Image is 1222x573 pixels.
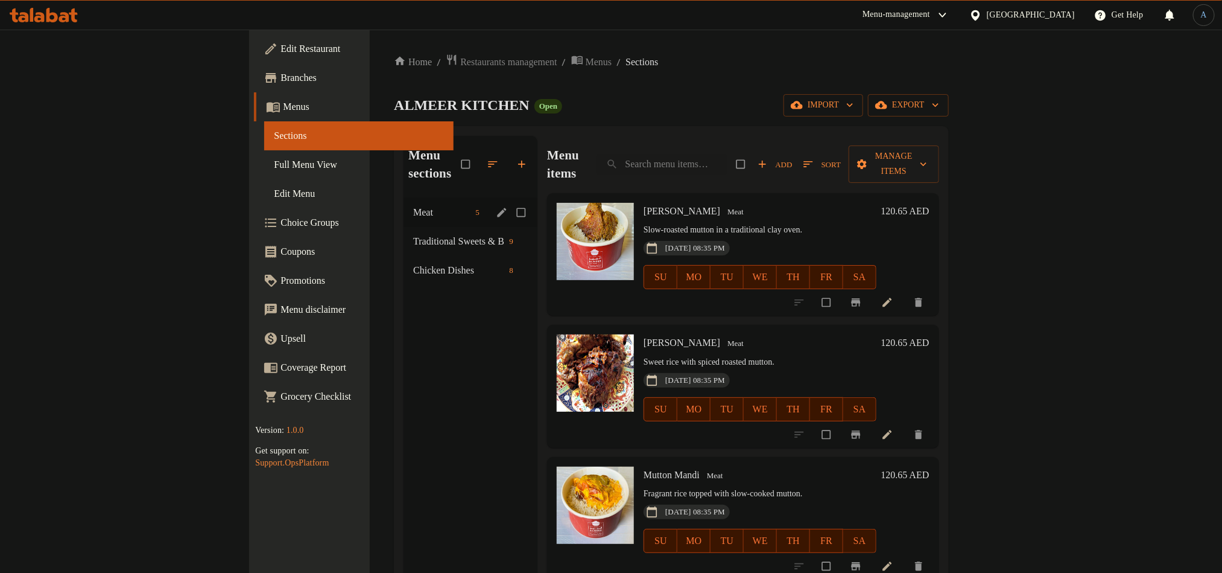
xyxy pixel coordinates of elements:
a: Edit Menu [264,179,453,208]
button: FR [810,529,843,553]
span: Restaurants management [460,55,557,69]
span: SU [649,533,673,550]
span: TU [715,533,739,550]
button: edit [494,205,512,220]
span: A [1201,8,1207,22]
span: Choice Groups [280,216,443,230]
a: Choice Groups [254,208,453,237]
a: Support.OpsPlatform [255,458,329,467]
span: SU [649,401,673,418]
span: Sort [803,158,841,171]
span: Meat [413,205,470,220]
button: MO [677,397,711,421]
span: Sort items [796,155,849,174]
button: SU [644,397,677,421]
span: Select all sections [454,153,480,176]
span: WE [749,269,772,286]
button: TU [711,529,744,553]
span: Meat [723,337,749,351]
button: TH [777,397,810,421]
span: MO [682,533,706,550]
img: Mutton Muhammar [557,335,634,412]
span: Menu disclaimer [280,303,443,317]
button: FR [810,397,843,421]
span: FR [815,269,838,286]
button: MO [677,265,711,289]
button: SU [644,265,677,289]
a: Sections [264,121,453,150]
span: Manage items [858,149,929,179]
h6: 120.65 AED [881,203,929,220]
div: Meat [702,469,728,483]
span: Meat [702,469,728,483]
button: import [784,94,863,117]
button: WE [744,529,777,553]
span: Full Menu View [274,158,443,172]
span: Mutton Mandi [644,470,700,480]
span: Menus [586,55,612,69]
span: Version: [255,426,284,435]
span: Traditional Sweets & Breads [413,234,504,249]
button: SU [644,529,677,553]
span: SA [848,401,872,418]
span: [PERSON_NAME] [644,338,720,348]
input: search [597,154,727,175]
span: Branches [280,71,443,85]
h6: 120.65 AED [881,335,929,351]
span: TU [715,401,739,418]
a: Menus [571,54,612,70]
button: export [868,94,949,117]
a: Branches [254,63,453,92]
div: [GEOGRAPHIC_DATA] [987,8,1075,22]
button: TU [711,265,744,289]
li: / [616,55,621,69]
a: Promotions [254,266,453,295]
button: FR [810,265,843,289]
p: Sweet rice with spiced roasted mutton. [644,355,876,370]
span: Sections [625,55,658,69]
a: Coupons [254,237,453,266]
span: Upsell [280,331,443,346]
span: import [793,98,853,113]
span: 8 [504,265,518,277]
h2: Menu items [547,146,581,182]
button: TH [777,529,810,553]
a: Menus [254,92,453,121]
span: [PERSON_NAME] [644,206,720,216]
span: Menus [283,100,443,114]
span: Get support on: [255,446,309,455]
span: 5 [470,207,484,219]
a: Full Menu View [264,150,453,179]
span: Promotions [280,274,443,288]
div: items [504,263,518,278]
div: Chicken Dishes8 [404,256,537,285]
span: 9 [504,236,518,248]
span: Grocery Checklist [280,389,443,404]
div: Menu-management [863,8,930,22]
span: Select section [729,153,755,176]
button: TU [711,397,744,421]
a: Edit Restaurant [254,34,453,63]
button: Add section [508,151,537,178]
span: Meat [723,205,749,219]
span: TU [715,269,739,286]
span: Coupons [280,245,443,259]
span: Select to update [815,291,840,314]
span: Add item [755,155,796,174]
button: Manage items [849,146,939,183]
a: Grocery Checklist [254,382,453,411]
span: SA [848,269,872,286]
span: SU [649,269,673,286]
button: TH [777,265,810,289]
a: Restaurants management [446,54,557,70]
span: FR [815,533,838,550]
p: Fragrant rice topped with slow-cooked mutton. [644,487,876,502]
span: WE [749,533,772,550]
span: 1.0.0 [287,426,304,435]
button: MO [677,529,711,553]
button: SA [843,529,876,553]
span: Chicken Dishes [413,263,504,278]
